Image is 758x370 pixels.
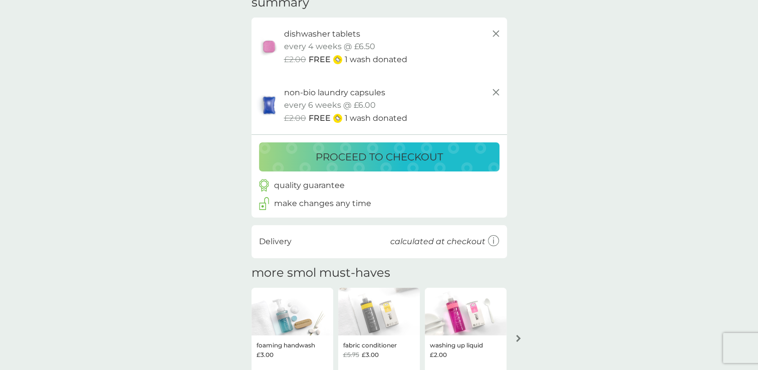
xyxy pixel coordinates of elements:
p: 1 wash donated [345,53,407,66]
span: £3.00 [257,350,274,359]
h2: more smol must-haves [251,266,390,280]
span: £5.75 [343,350,359,359]
p: make changes any time [274,197,371,210]
p: every 4 weeks @ £6.50 [284,40,375,53]
span: £2.00 [284,53,306,66]
span: FREE [309,112,331,125]
span: FREE [309,53,331,66]
p: fabric conditioner [343,340,397,350]
p: quality guarantee [274,179,345,192]
p: Delivery [259,235,292,248]
p: washing up liquid [430,340,483,350]
span: £3.00 [362,350,379,359]
p: dishwasher tablets [284,28,360,41]
p: calculated at checkout [390,235,485,248]
p: non-bio laundry capsules [284,86,385,99]
p: foaming handwash [257,340,315,350]
p: 1 wash donated [345,112,407,125]
p: proceed to checkout [316,149,443,165]
p: every 6 weeks @ £6.00 [284,99,376,112]
span: £2.00 [430,350,447,359]
button: proceed to checkout [259,142,499,171]
span: £2.00 [284,112,306,125]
